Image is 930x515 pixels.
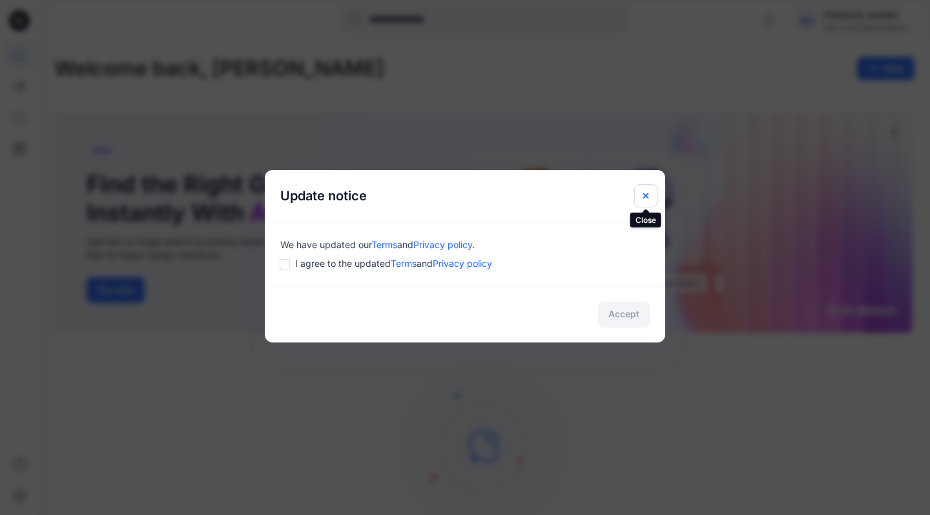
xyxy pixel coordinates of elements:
[413,239,472,250] a: Privacy policy
[391,258,417,269] a: Terms
[295,257,492,270] span: I agree to the updated
[265,170,382,222] h5: Update notice
[397,239,413,250] span: and
[371,239,397,250] a: Terms
[280,238,650,251] div: We have updated our .
[634,184,657,207] button: Close
[417,258,433,269] span: and
[433,258,492,269] a: Privacy policy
